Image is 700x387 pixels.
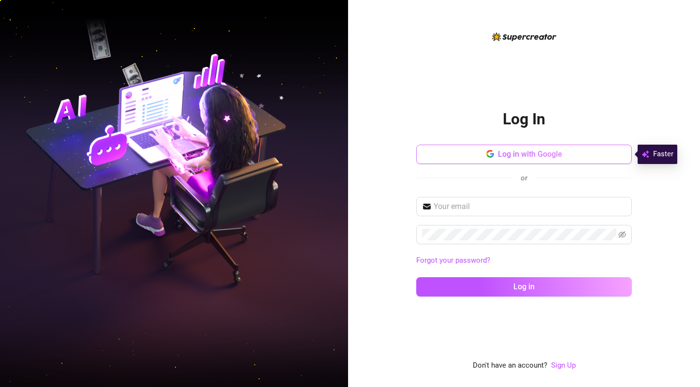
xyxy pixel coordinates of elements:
button: Log in [416,277,632,297]
span: Don't have an account? [473,360,547,372]
a: Sign Up [551,360,576,372]
span: Log in with Google [498,149,562,159]
span: or [521,174,527,182]
img: logo-BBDzfeDw.svg [492,32,556,41]
button: Log in with Google [416,145,632,164]
a: Forgot your password? [416,255,632,267]
span: Log in [513,282,535,291]
span: Faster [653,149,673,160]
h2: Log In [503,109,545,129]
span: eye-invisible [618,231,626,238]
input: Your email [434,201,626,212]
a: Sign Up [551,361,576,370]
a: Forgot your password? [416,256,490,265]
img: svg%3e [642,149,649,160]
